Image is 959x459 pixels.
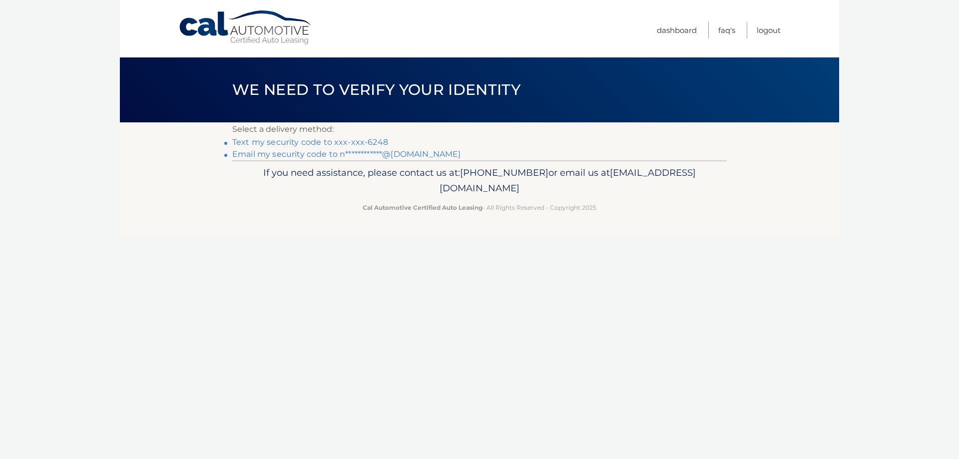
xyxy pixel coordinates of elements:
span: We need to verify your identity [232,80,520,99]
p: If you need assistance, please contact us at: or email us at [239,165,720,197]
span: [PHONE_NUMBER] [460,167,548,178]
strong: Cal Automotive Certified Auto Leasing [363,204,482,211]
a: Text my security code to xxx-xxx-6248 [232,137,388,147]
a: FAQ's [718,22,735,38]
p: Select a delivery method: [232,122,727,136]
a: Logout [757,22,781,38]
a: Cal Automotive [178,10,313,45]
p: - All Rights Reserved - Copyright 2025 [239,202,720,213]
a: Dashboard [657,22,697,38]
